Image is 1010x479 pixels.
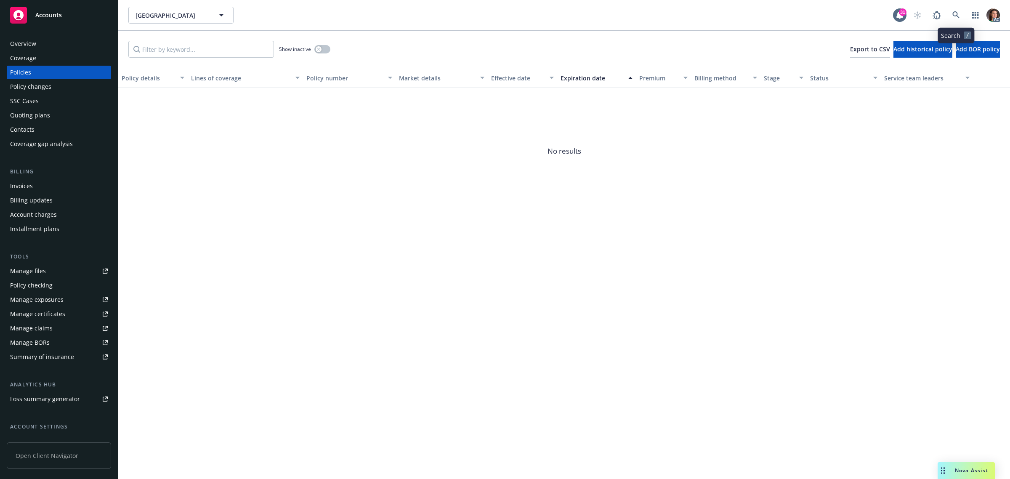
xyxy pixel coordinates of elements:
[35,12,62,19] span: Accounts
[7,307,111,321] a: Manage certificates
[7,37,111,51] a: Overview
[10,222,59,236] div: Installment plans
[7,194,111,207] a: Billing updates
[10,322,53,335] div: Manage claims
[938,462,948,479] div: Drag to move
[122,74,175,82] div: Policy details
[10,350,74,364] div: Summary of insurance
[7,80,111,93] a: Policy changes
[948,7,965,24] a: Search
[850,45,890,53] span: Export to CSV
[10,123,35,136] div: Contacts
[561,74,623,82] div: Expiration date
[303,68,396,88] button: Policy number
[807,68,881,88] button: Status
[399,74,476,82] div: Market details
[7,442,111,469] span: Open Client Navigator
[764,74,794,82] div: Stage
[118,88,1010,214] span: No results
[909,7,926,24] a: Start snowing
[10,434,46,448] div: Service team
[884,74,961,82] div: Service team leaders
[279,45,311,53] span: Show inactive
[128,41,274,58] input: Filter by keyword...
[7,279,111,292] a: Policy checking
[7,336,111,349] a: Manage BORs
[810,74,868,82] div: Status
[7,51,111,65] a: Coverage
[7,322,111,335] a: Manage claims
[7,222,111,236] a: Installment plans
[10,264,46,278] div: Manage files
[10,279,53,292] div: Policy checking
[7,3,111,27] a: Accounts
[136,11,208,20] span: [GEOGRAPHIC_DATA]
[10,94,39,108] div: SSC Cases
[893,45,952,53] span: Add historical policy
[491,74,545,82] div: Effective date
[7,350,111,364] a: Summary of insurance
[7,179,111,193] a: Invoices
[7,66,111,79] a: Policies
[850,41,890,58] button: Export to CSV
[10,179,33,193] div: Invoices
[557,68,636,88] button: Expiration date
[938,462,995,479] button: Nova Assist
[10,194,53,207] div: Billing updates
[928,7,945,24] a: Report a Bug
[967,7,984,24] a: Switch app
[691,68,760,88] button: Billing method
[10,109,50,122] div: Quoting plans
[7,208,111,221] a: Account charges
[488,68,557,88] button: Effective date
[10,307,65,321] div: Manage certificates
[694,74,748,82] div: Billing method
[10,208,57,221] div: Account charges
[10,37,36,51] div: Overview
[7,137,111,151] a: Coverage gap analysis
[760,68,807,88] button: Stage
[10,392,80,406] div: Loss summary generator
[10,336,50,349] div: Manage BORs
[7,253,111,261] div: Tools
[956,41,1000,58] button: Add BOR policy
[955,467,988,474] span: Nova Assist
[7,123,111,136] a: Contacts
[881,68,973,88] button: Service team leaders
[118,68,188,88] button: Policy details
[956,45,1000,53] span: Add BOR policy
[10,137,73,151] div: Coverage gap analysis
[10,80,51,93] div: Policy changes
[7,434,111,448] a: Service team
[396,68,488,88] button: Market details
[7,381,111,389] div: Analytics hub
[191,74,290,82] div: Lines of coverage
[893,41,952,58] button: Add historical policy
[10,66,31,79] div: Policies
[7,423,111,431] div: Account settings
[10,293,64,306] div: Manage exposures
[7,293,111,306] a: Manage exposures
[7,392,111,406] a: Loss summary generator
[986,8,1000,22] img: photo
[636,68,691,88] button: Premium
[128,7,234,24] button: [GEOGRAPHIC_DATA]
[7,94,111,108] a: SSC Cases
[899,8,906,16] div: 31
[7,109,111,122] a: Quoting plans
[7,264,111,278] a: Manage files
[639,74,679,82] div: Premium
[188,68,303,88] button: Lines of coverage
[7,168,111,176] div: Billing
[10,51,36,65] div: Coverage
[306,74,383,82] div: Policy number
